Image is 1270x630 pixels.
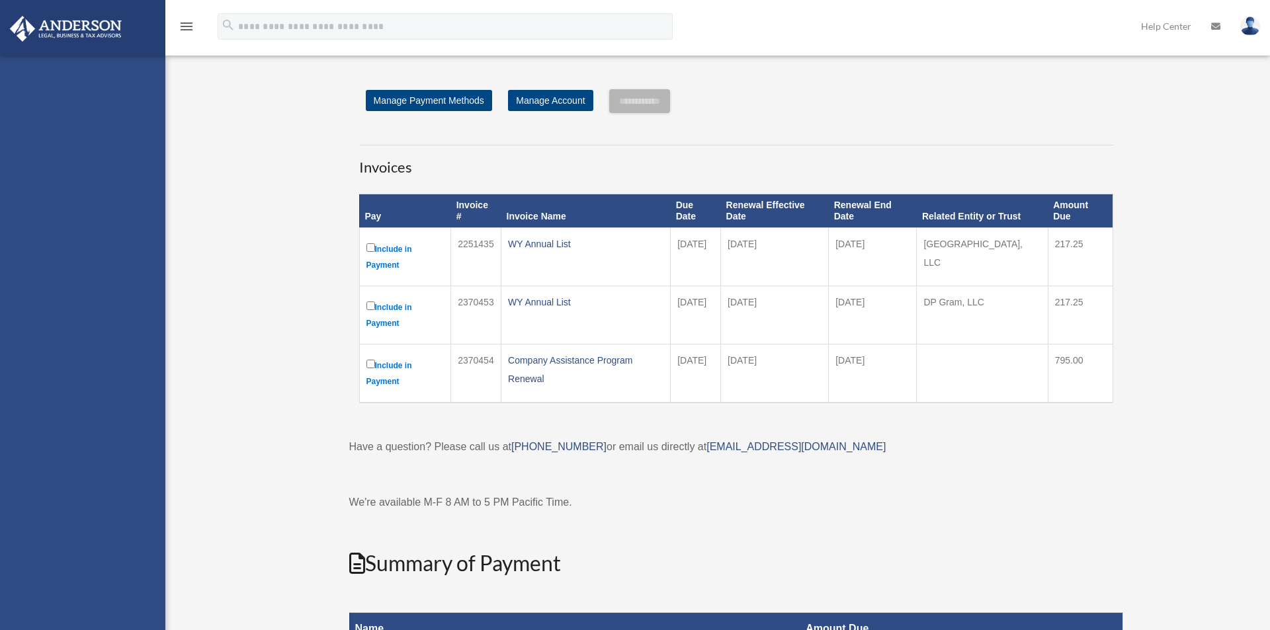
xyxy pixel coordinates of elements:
a: menu [179,23,194,34]
td: [DATE] [721,344,829,403]
i: menu [179,19,194,34]
label: Include in Payment [366,299,444,331]
th: Amount Due [1048,194,1113,228]
img: User Pic [1240,17,1260,36]
td: [DATE] [721,227,829,286]
div: WY Annual List [508,235,663,253]
img: Anderson Advisors Platinum Portal [6,16,126,42]
td: DP Gram, LLC [917,286,1048,344]
th: Invoice # [451,194,501,228]
div: Company Assistance Program Renewal [508,351,663,388]
td: 217.25 [1048,227,1113,286]
td: [DATE] [829,286,917,344]
td: [DATE] [671,286,721,344]
th: Related Entity or Trust [917,194,1048,228]
th: Renewal End Date [829,194,917,228]
input: Include in Payment [366,360,375,368]
th: Renewal Effective Date [721,194,829,228]
td: [DATE] [671,227,721,286]
td: 2251435 [451,227,501,286]
td: 2370454 [451,344,501,403]
i: search [221,18,235,32]
td: [DATE] [829,227,917,286]
label: Include in Payment [366,357,444,389]
td: [GEOGRAPHIC_DATA], LLC [917,227,1048,286]
input: Include in Payment [366,301,375,310]
input: Include in Payment [366,243,375,252]
td: 217.25 [1048,286,1113,344]
th: Due Date [671,194,721,228]
td: [DATE] [671,344,721,403]
label: Include in Payment [366,241,444,273]
a: Manage Account [508,90,593,111]
td: [DATE] [829,344,917,403]
a: [EMAIL_ADDRESS][DOMAIN_NAME] [706,441,886,452]
td: [DATE] [721,286,829,344]
td: 795.00 [1048,344,1113,403]
th: Invoice Name [501,194,671,228]
div: WY Annual List [508,293,663,311]
th: Pay [359,194,451,228]
p: Have a question? Please call us at or email us directly at [349,438,1123,456]
a: [PHONE_NUMBER] [511,441,607,452]
h3: Invoices [359,145,1113,178]
h2: Summary of Payment [349,549,1123,578]
p: We're available M-F 8 AM to 5 PM Pacific Time. [349,493,1123,512]
td: 2370453 [451,286,501,344]
a: Manage Payment Methods [366,90,492,111]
